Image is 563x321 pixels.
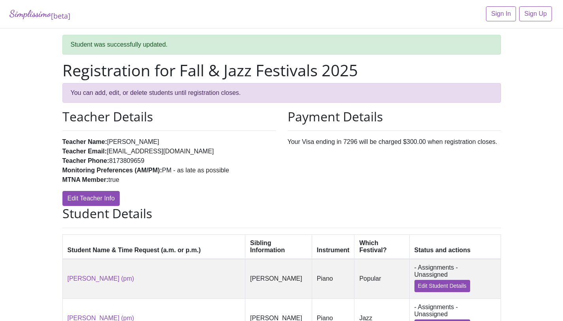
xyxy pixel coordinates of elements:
[62,206,501,221] h2: Student Details
[414,280,470,292] a: Edit Student Details
[409,259,501,299] td: - Assignments - Unassigned
[288,109,501,124] h2: Payment Details
[62,156,276,166] li: 8173809659
[62,137,276,147] li: [PERSON_NAME]
[62,176,109,183] strong: MTNA Member:
[62,157,109,164] strong: Teacher Phone:
[409,234,501,259] th: Status and actions
[62,234,245,259] th: Student Name & Time Request (a.m. or p.m.)
[62,35,501,55] div: Student was successfully updated.
[312,259,354,299] td: Piano
[62,148,107,155] strong: Teacher Email:
[62,109,276,124] h2: Teacher Details
[62,83,501,103] div: You can add, edit, or delete students until registration closes.
[354,234,409,259] th: Which Festival?
[486,6,516,21] a: Sign In
[62,61,501,80] h1: Registration for Fall & Jazz Festivals 2025
[62,147,276,156] li: [EMAIL_ADDRESS][DOMAIN_NAME]
[62,175,276,185] li: true
[312,234,354,259] th: Instrument
[62,166,276,175] li: PM - as late as possible
[68,275,134,282] a: [PERSON_NAME] (pm)
[354,259,409,299] td: Popular
[519,6,552,21] a: Sign Up
[51,11,70,21] sub: [beta]
[9,6,70,22] a: Simplissimo[beta]
[282,109,507,206] div: Your Visa ending in 7296 will be charged $300.00 when registration closes.
[245,234,312,259] th: Sibling Information
[62,138,107,145] strong: Teacher Name:
[245,259,312,299] td: [PERSON_NAME]
[62,191,120,206] a: Edit Teacher Info
[62,167,162,174] strong: Monitoring Preferences (AM/PM):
